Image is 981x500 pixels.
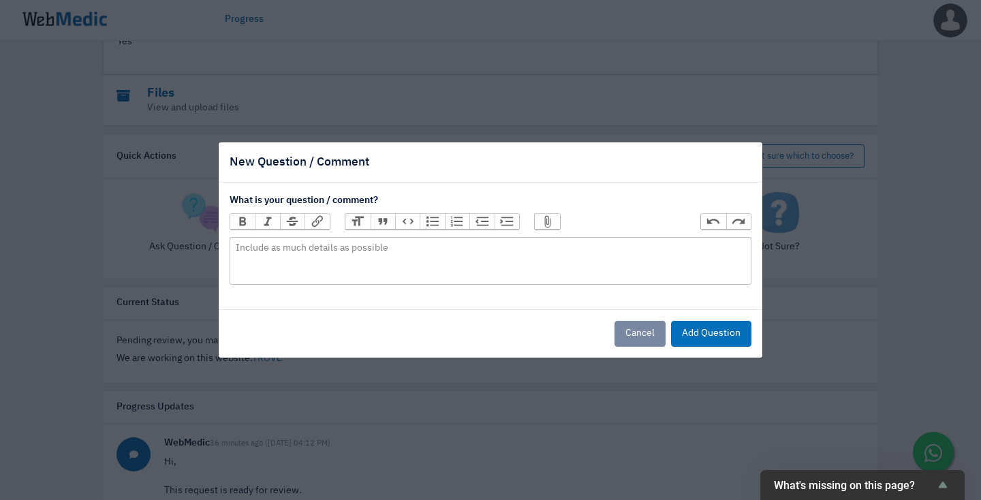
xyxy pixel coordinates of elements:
[371,214,395,229] button: Quote
[395,214,420,229] button: Code
[774,479,935,492] span: What's missing on this page?
[345,214,370,229] button: Heading
[230,153,369,171] h5: New Question / Comment
[230,196,378,205] strong: What is your question / comment?
[614,321,666,347] button: Cancel
[671,321,751,347] button: Add Question
[445,214,469,229] button: Numbers
[495,214,519,229] button: Increase Level
[230,214,255,229] button: Bold
[469,214,494,229] button: Decrease Level
[305,214,329,229] button: Link
[280,214,305,229] button: Strikethrough
[420,214,444,229] button: Bullets
[726,214,751,229] button: Redo
[255,214,279,229] button: Italic
[774,477,951,493] button: Show survey - What's missing on this page?
[535,214,559,229] button: Attach Files
[701,214,726,229] button: Undo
